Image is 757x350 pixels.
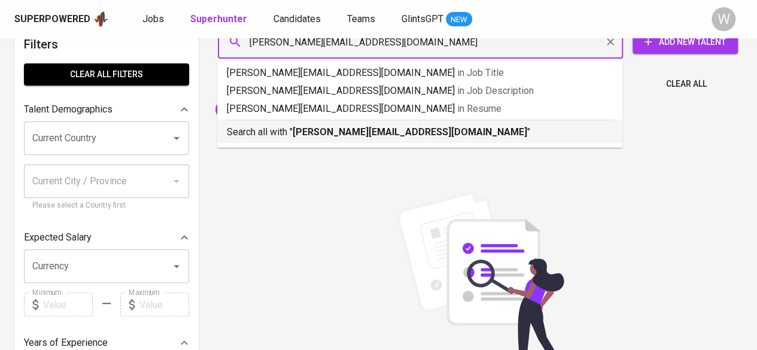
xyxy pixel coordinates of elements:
span: in Resume [457,103,501,114]
p: [PERSON_NAME][EMAIL_ADDRESS][DOMAIN_NAME] [227,102,613,116]
button: Clear All filters [24,63,189,86]
button: Clear All [661,73,712,95]
span: Clear All filters [34,67,180,82]
span: Add New Talent [642,35,728,50]
div: W [712,7,735,31]
span: [EMAIL_ADDRESS][DOMAIN_NAME] [215,104,354,115]
img: app logo [93,10,109,28]
p: [PERSON_NAME][EMAIL_ADDRESS][DOMAIN_NAME] [227,66,613,80]
a: GlintsGPT NEW [402,12,472,27]
span: GlintsGPT [402,13,443,25]
b: [PERSON_NAME][EMAIL_ADDRESS][DOMAIN_NAME] [293,126,527,138]
p: Search all with " " [227,125,613,139]
a: Teams [347,12,378,27]
span: Teams [347,13,375,25]
span: Candidates [273,13,321,25]
b: Superhunter [190,13,247,25]
span: NEW [446,14,472,26]
button: Open [168,258,185,275]
h6: Filters [24,35,189,54]
a: Candidates [273,12,323,27]
input: Value [43,293,93,316]
input: Value [139,293,189,316]
a: Jobs [142,12,166,27]
p: Please select a Country first [32,200,181,212]
p: Years of Experience [24,336,108,350]
a: Superpoweredapp logo [14,10,109,28]
div: Talent Demographics [24,98,189,121]
p: [PERSON_NAME][EMAIL_ADDRESS][DOMAIN_NAME] [227,84,613,98]
p: Talent Demographics [24,102,113,117]
span: in Job Title [457,67,504,78]
div: Superpowered [14,13,90,26]
a: Superhunter [190,12,250,27]
span: Clear All [666,77,707,92]
span: Jobs [142,13,164,25]
button: Open [168,130,185,147]
button: Add New Talent [633,30,738,54]
button: Clear [602,34,619,50]
p: Expected Salary [24,230,92,245]
div: [EMAIL_ADDRESS][DOMAIN_NAME] [215,100,367,119]
div: Expected Salary [24,226,189,249]
span: in Job Description [457,85,534,96]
